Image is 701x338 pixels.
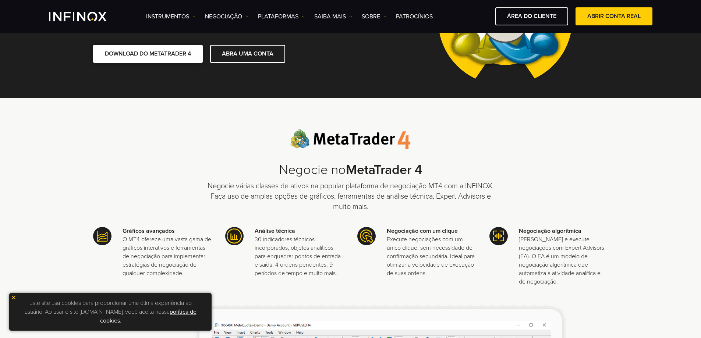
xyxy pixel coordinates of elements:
[489,227,508,245] img: Meta Trader 4 icon
[346,162,422,178] strong: MetaTrader 4
[357,227,376,245] img: Meta Trader 4 icon
[255,227,295,235] strong: Análise técnica
[396,12,433,21] a: Patrocínios
[576,7,652,25] a: ABRIR CONTA REAL
[123,235,212,278] p: O MT4 oferece uma vasta gama de gráficos interativos e ferramentas de negociação para implementar...
[49,12,124,21] a: INFINOX Logo
[362,12,387,21] a: SOBRE
[495,7,568,25] a: ÁREA DO CLIENTE
[123,227,175,235] strong: Gráficos avançados
[387,235,476,278] p: Execute negociações com um único clique, sem necessidade de confirmação secundária. Ideal para ot...
[290,129,411,150] img: Meta Trader 4 logo
[13,297,208,327] p: Este site usa cookies para proporcionar uma ótima experiência ao usuário. Ao usar o site [DOMAIN_...
[205,12,249,21] a: NEGOCIAÇÃO
[519,235,608,286] p: [PERSON_NAME] e execute negociações com Expert Advisors (EA). O EA é um modelo de negociação algo...
[93,45,203,63] a: DOWNLOAD DO METATRADER 4
[203,181,498,212] p: Negocie várias classes de ativos na popular plataforma de negociação MT4 com a INFINOX. Faça uso ...
[11,295,16,300] img: yellow close icon
[258,12,305,21] a: PLATAFORMAS
[387,227,458,235] strong: Negociação com um clique
[146,12,196,21] a: Instrumentos
[225,227,244,245] img: Meta Trader 4 icon
[93,227,111,245] img: Meta Trader 4 icon
[203,162,498,178] h2: Negocie no
[210,45,285,63] a: ABRA UMA CONTA
[519,227,581,235] strong: Negociação algorítmica
[314,12,353,21] a: Saiba mais
[255,235,344,278] p: 30 indicadores técnicos incorporados, objetos analíticos para enquadrar pontos de entrada e saída...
